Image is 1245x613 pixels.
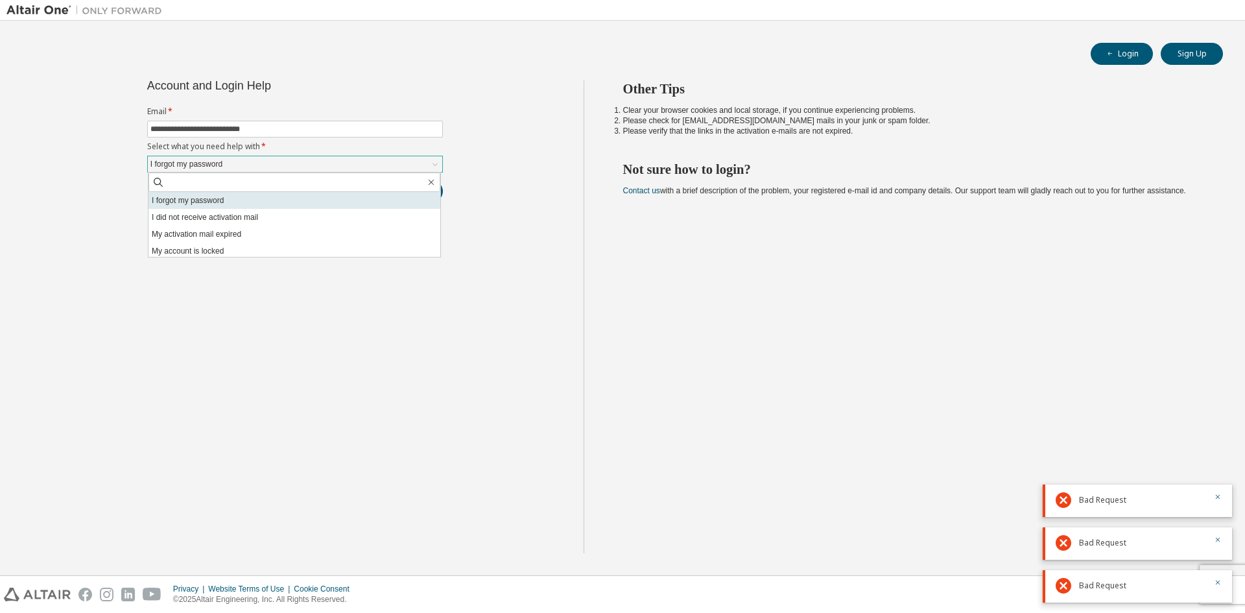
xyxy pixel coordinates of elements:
div: Privacy [173,584,208,594]
button: Login [1091,43,1153,65]
div: I forgot my password [148,157,224,171]
a: Contact us [623,186,660,195]
li: Please check for [EMAIL_ADDRESS][DOMAIN_NAME] mails in your junk or spam folder. [623,115,1200,126]
div: Account and Login Help [147,80,384,91]
span: Bad Request [1079,581,1126,591]
div: Cookie Consent [294,584,357,594]
img: facebook.svg [78,588,92,601]
img: instagram.svg [100,588,113,601]
img: Altair One [6,4,169,17]
li: Clear your browser cookies and local storage, if you continue experiencing problems. [623,105,1200,115]
li: Please verify that the links in the activation e-mails are not expired. [623,126,1200,136]
h2: Other Tips [623,80,1200,97]
li: I forgot my password [148,192,440,209]
button: Sign Up [1161,43,1223,65]
span: with a brief description of the problem, your registered e-mail id and company details. Our suppo... [623,186,1186,195]
h2: Not sure how to login? [623,161,1200,178]
div: Website Terms of Use [208,584,294,594]
img: altair_logo.svg [4,588,71,601]
p: © 2025 Altair Engineering, Inc. All Rights Reserved. [173,594,357,605]
label: Email [147,106,443,117]
span: Bad Request [1079,495,1126,505]
img: linkedin.svg [121,588,135,601]
span: Bad Request [1079,538,1126,548]
div: I forgot my password [148,156,442,172]
img: youtube.svg [143,588,161,601]
label: Select what you need help with [147,141,443,152]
